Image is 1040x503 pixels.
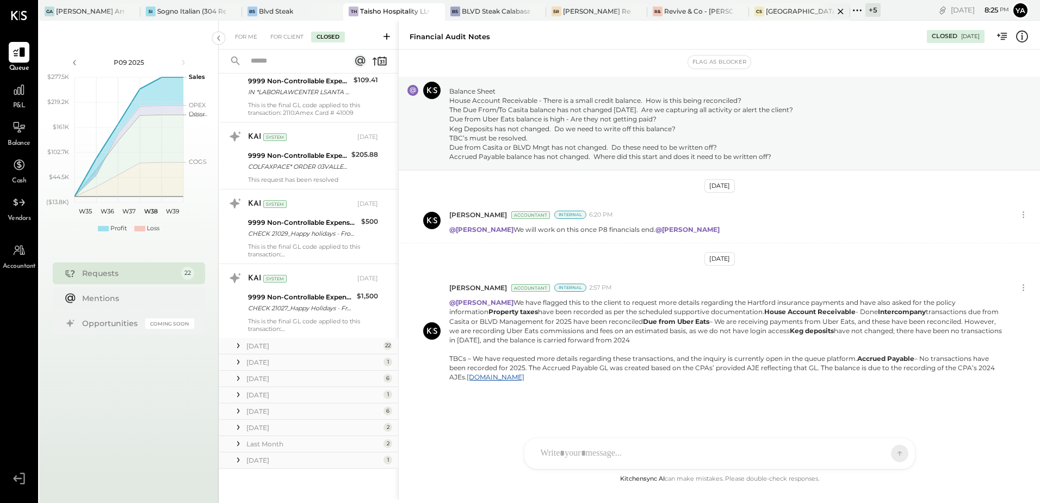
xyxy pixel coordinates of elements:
span: [PERSON_NAME] [449,283,507,292]
div: BS [247,7,257,16]
div: SR [552,7,561,16]
div: [GEOGRAPHIC_DATA][PERSON_NAME] [766,7,834,16]
div: + 5 [865,3,881,17]
div: Taisho Hospitality LLC [360,7,428,16]
div: P09 2025 [83,58,175,67]
text: W39 [165,207,179,215]
div: Accountant [511,284,550,292]
div: System [263,133,287,141]
span: Accountant [3,262,36,272]
div: This request has been resolved [248,176,378,183]
a: Queue [1,42,38,73]
text: W37 [122,207,135,215]
b: Keg deposits [790,327,834,335]
div: 22 [383,341,392,350]
span: 2:57 PM [589,284,612,292]
span: Vendors [8,214,31,224]
strong: @[PERSON_NAME] [449,298,513,306]
div: This is the final GL code applied to this transaction: 5310:Commission/Bonus/Incentives (sub-acco... [248,317,378,333]
div: [DATE] [357,274,378,283]
div: $1,500 [357,291,378,302]
div: [DATE] [246,358,381,367]
div: [DATE] [951,5,1009,15]
div: IN *LABORLAWCENTER LSANTA [PERSON_NAME] CA XXXX-XXXXXX-X1009 [248,87,350,97]
b: Due from Uber Eats [643,317,709,326]
div: [DATE] [704,179,735,193]
div: For Me [230,32,263,42]
div: Financial Audit Notes [410,32,490,42]
span: P&L [13,101,26,111]
div: [DATE] [246,423,381,432]
text: W36 [100,207,114,215]
b: Property taxes [488,308,538,316]
div: Opportunities [82,318,140,329]
a: [DOMAIN_NAME] [467,373,524,381]
div: [DATE] [246,456,381,465]
button: Ya [1012,2,1029,19]
div: This is the final GL code applied to this transaction: 2110:Amex Card # 41009 [248,101,378,116]
a: Vendors [1,192,38,224]
div: 9999 Non-Controllable Expenses:Other Income and Expenses:To Be Classified P&L [248,150,348,161]
div: TH [349,7,358,16]
div: This is the final GL code applied to this transaction: 5310:Commission/Bonus/Incentives (sub-acco... [248,243,378,258]
strong: @[PERSON_NAME] [449,225,513,234]
text: Occu... [189,110,207,118]
div: Profit [110,224,127,233]
a: Balance [1,117,38,149]
text: $219.2K [47,98,69,106]
div: Closed [311,32,345,42]
div: $109.41 [354,75,378,85]
div: 1 [383,358,392,366]
a: Cash [1,155,38,186]
div: Internal [554,284,586,292]
div: Blvd Steak [259,7,293,16]
div: House Account Receivable - There is a small credit balance. How is this being reconciled? The Due... [449,96,915,161]
span: 6:20 PM [589,211,613,219]
div: [DATE] [961,33,980,40]
div: Internal [554,211,586,219]
div: [DATE] [357,200,378,208]
div: CHECK 21029_Happy holidays - From [DEMOGRAPHIC_DATA] & [PERSON_NAME] [248,228,358,239]
p: below are notes for the P&L and Balance Sheet that should be reviewed and addressed: [449,30,915,161]
span: Balance [8,139,30,149]
p: We will work on this once P8 financials end. [449,225,721,234]
b: Accrued Payable [857,354,914,363]
div: 9999 Non-Controllable Expenses:Other Income and Expenses:To Be Classified P&L [248,76,350,87]
strong: @[PERSON_NAME] [655,225,720,234]
div: $500 [361,216,378,227]
div: Loss [147,224,159,233]
div: System [263,200,287,208]
div: [DATE] [704,252,735,266]
div: KAI [248,132,261,143]
div: GA [45,7,54,16]
div: [DATE] [246,374,381,383]
div: BLVD Steak Calabasas [462,7,530,16]
div: COLFAXPACE* ORDER 03VALLEY VILLAGE CA XXXX1033 [248,161,348,172]
span: Cash [12,176,26,186]
text: $44.5K [49,173,69,181]
div: Last Month [246,439,381,449]
div: SI [146,7,156,16]
text: W38 [144,207,157,215]
button: Flag as Blocker [688,56,751,69]
div: BS [450,7,460,16]
text: $277.5K [47,73,69,81]
div: KAI [248,199,261,210]
a: P&L [1,79,38,111]
div: 9999 Non-Controllable Expenses:Other Income and Expenses:To Be Classified P&L [248,217,358,228]
div: Accountant [511,211,550,219]
text: Sales [189,73,205,81]
div: 9999 Non-Controllable Expenses:Other Income and Expenses:To Be Classified P&L [248,292,354,303]
div: 6 [383,407,392,415]
div: [DATE] [246,390,381,400]
div: CS [754,7,764,16]
text: $102.7K [47,148,69,156]
div: Balance Sheet [449,87,915,96]
span: Queue [9,64,29,73]
div: $205.88 [351,149,378,160]
div: [DATE] [357,133,378,142]
div: 6 [383,374,392,383]
div: Closed [932,32,957,41]
div: [DATE] [246,341,381,351]
div: R& [653,7,663,16]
